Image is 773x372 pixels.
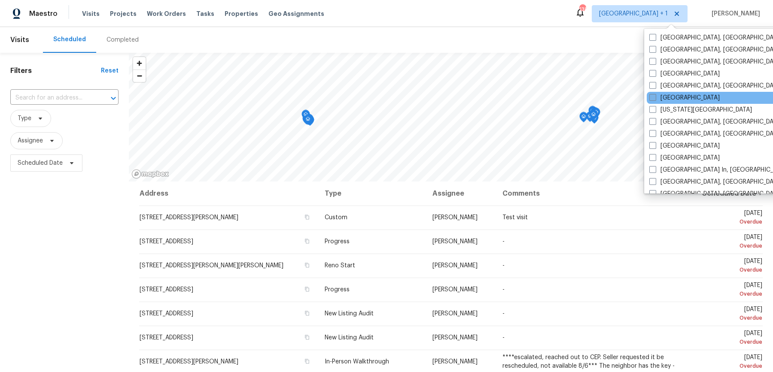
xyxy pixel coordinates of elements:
[683,181,763,206] th: Scheduled Date ↑
[588,106,597,119] div: Map marker
[268,9,324,18] span: Geo Assignments
[131,169,169,179] a: Mapbox homepage
[301,110,310,123] div: Map marker
[649,94,720,102] label: [GEOGRAPHIC_DATA]
[502,354,675,369] span: ****escalated, reached out to CEP. Seller requested it be rescheduled, not available 8/6*** The n...
[196,11,214,17] span: Tasks
[586,112,594,125] div: Map marker
[305,114,313,127] div: Map marker
[432,239,478,245] span: [PERSON_NAME]
[496,181,683,206] th: Comments
[10,91,94,105] input: Search for an address...
[579,5,585,14] div: 138
[590,107,599,121] div: Map marker
[325,215,347,221] span: Custom
[147,9,186,18] span: Work Orders
[325,311,374,317] span: New Listing Audit
[325,359,389,365] span: In-Person Walkthrough
[599,9,668,18] span: [GEOGRAPHIC_DATA] + 1
[133,70,146,82] button: Zoom out
[325,287,350,293] span: Progress
[325,263,355,269] span: Reno Start
[432,311,478,317] span: [PERSON_NAME]
[304,114,313,127] div: Map marker
[690,282,762,298] span: [DATE]
[432,215,478,221] span: [PERSON_NAME]
[304,115,312,128] div: Map marker
[325,335,374,341] span: New Listing Audit
[690,314,762,322] div: Overdue
[432,287,478,293] span: [PERSON_NAME]
[502,239,505,245] span: -
[589,110,598,123] div: Map marker
[303,213,311,221] button: Copy Address
[690,290,762,298] div: Overdue
[303,357,311,365] button: Copy Address
[426,181,496,206] th: Assignee
[432,359,478,365] span: [PERSON_NAME]
[303,285,311,293] button: Copy Address
[140,239,193,245] span: [STREET_ADDRESS]
[225,9,258,18] span: Properties
[101,67,119,75] div: Reset
[18,114,31,123] span: Type
[502,335,505,341] span: -
[303,237,311,245] button: Copy Address
[432,335,478,341] span: [PERSON_NAME]
[303,333,311,341] button: Copy Address
[502,215,528,221] span: Test visit
[649,154,720,162] label: [GEOGRAPHIC_DATA]
[10,30,29,49] span: Visits
[129,53,773,181] canvas: Map
[649,106,752,114] label: [US_STATE][GEOGRAPHIC_DATA]
[579,112,588,125] div: Map marker
[690,266,762,274] div: Overdue
[690,306,762,322] span: [DATE]
[140,215,238,221] span: [STREET_ADDRESS][PERSON_NAME]
[53,35,86,44] div: Scheduled
[592,108,600,121] div: Map marker
[10,67,101,75] h1: Filters
[649,142,720,150] label: [GEOGRAPHIC_DATA]
[107,92,119,104] button: Open
[690,210,762,226] span: [DATE]
[325,239,350,245] span: Progress
[502,287,505,293] span: -
[318,181,426,206] th: Type
[140,311,193,317] span: [STREET_ADDRESS]
[133,57,146,70] button: Zoom in
[502,311,505,317] span: -
[82,9,100,18] span: Visits
[690,218,762,226] div: Overdue
[140,263,283,269] span: [STREET_ADDRESS][PERSON_NAME][PERSON_NAME]
[690,338,762,346] div: Overdue
[690,330,762,346] span: [DATE]
[690,362,762,370] div: Overdue
[690,242,762,250] div: Overdue
[140,359,238,365] span: [STREET_ADDRESS][PERSON_NAME]
[303,261,311,269] button: Copy Address
[140,335,193,341] span: [STREET_ADDRESS]
[649,70,720,78] label: [GEOGRAPHIC_DATA]
[18,159,63,167] span: Scheduled Date
[18,136,43,145] span: Assignee
[29,9,58,18] span: Maestro
[690,354,762,370] span: [DATE]
[502,263,505,269] span: -
[110,9,137,18] span: Projects
[432,263,478,269] span: [PERSON_NAME]
[690,234,762,250] span: [DATE]
[303,309,311,317] button: Copy Address
[139,181,318,206] th: Address
[107,36,139,44] div: Completed
[690,258,762,274] span: [DATE]
[708,9,760,18] span: [PERSON_NAME]
[140,287,193,293] span: [STREET_ADDRESS]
